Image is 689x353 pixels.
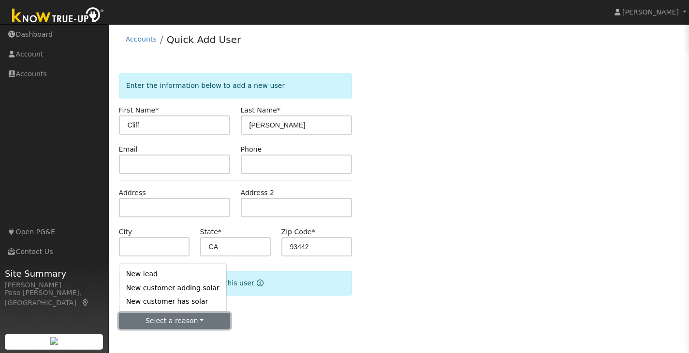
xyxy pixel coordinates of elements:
a: Reason for new user [254,279,264,287]
img: Know True-Up [7,5,109,27]
label: State [200,227,221,237]
span: Required [277,106,280,114]
a: New customer adding solar [119,281,226,295]
label: City [119,227,132,237]
button: Select a reason [119,313,231,329]
div: Select the reason for adding this user [119,271,352,296]
a: Map [81,299,90,307]
label: Address 2 [241,188,275,198]
a: New lead [119,267,226,281]
span: Required [218,228,221,236]
label: Last Name [241,105,280,115]
div: [PERSON_NAME] [5,280,103,290]
label: Email [119,144,138,155]
label: Zip Code [281,227,315,237]
label: First Name [119,105,159,115]
a: Quick Add User [167,34,241,45]
label: Phone [241,144,262,155]
span: Required [155,106,159,114]
a: Accounts [126,35,157,43]
label: Address [119,188,146,198]
img: retrieve [50,337,58,345]
span: [PERSON_NAME] [622,8,679,16]
span: Required [312,228,315,236]
a: New customer has solar [119,295,226,308]
div: Paso [PERSON_NAME], [GEOGRAPHIC_DATA] [5,288,103,308]
span: Site Summary [5,267,103,280]
div: Enter the information below to add a new user [119,73,352,98]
